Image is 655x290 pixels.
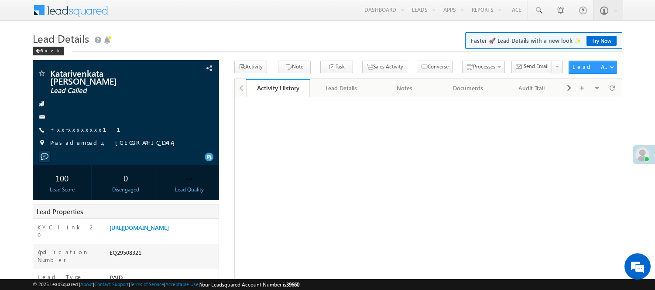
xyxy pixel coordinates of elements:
a: Back [33,46,68,54]
div: EQ29508321 [107,248,219,260]
div: 0 [99,170,153,186]
span: Katarivenkata [PERSON_NAME] [50,69,166,85]
span: © 2025 LeadSquared | | | | | [33,280,299,289]
span: Prasadampadu, [GEOGRAPHIC_DATA] [50,139,179,147]
a: Terms of Service [130,281,164,287]
a: Acceptable Use [165,281,199,287]
span: Send Email [524,62,549,70]
button: Sales Activity [362,61,407,73]
a: Documents [437,79,500,97]
button: Converse [417,61,453,73]
a: Notes [373,79,436,97]
div: Audit Trail [507,83,556,93]
button: Send Email [511,61,552,73]
label: Application Number [38,248,100,264]
div: Lead Actions [573,63,610,71]
div: Documents [444,83,492,93]
a: About [80,281,93,287]
a: +xx-xxxxxxxx11 [50,126,131,133]
button: Processes [462,61,505,73]
div: Back [33,47,64,55]
div: 100 [35,170,89,186]
span: Lead Called [50,86,166,95]
div: Notes [380,83,429,93]
label: KYC link 2_0 [38,223,100,239]
div: Lead Quality [162,186,216,194]
span: 39660 [286,281,299,288]
a: Contact Support [94,281,129,287]
a: [URL][DOMAIN_NAME] [110,224,169,231]
div: Activity History [253,84,303,92]
span: Processes [473,63,495,70]
div: PAID [107,273,219,285]
div: Lead Details [317,83,365,93]
button: Lead Actions [569,61,617,74]
span: Your Leadsquared Account Number is [200,281,299,288]
span: Lead Details [33,31,89,45]
div: -- [162,170,216,186]
button: Note [278,61,311,73]
a: Try Now [586,36,617,46]
div: Disengaged [99,186,153,194]
button: Activity [234,61,267,73]
a: Activity History [246,79,309,97]
a: Lead Details [310,79,373,97]
span: Lead Properties [37,207,83,216]
div: Lead Score [35,186,89,194]
a: Audit Trail [500,79,563,97]
label: Lead Type [38,273,83,281]
span: Faster 🚀 Lead Details with a new look ✨ [471,36,617,45]
button: Task [320,61,353,73]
